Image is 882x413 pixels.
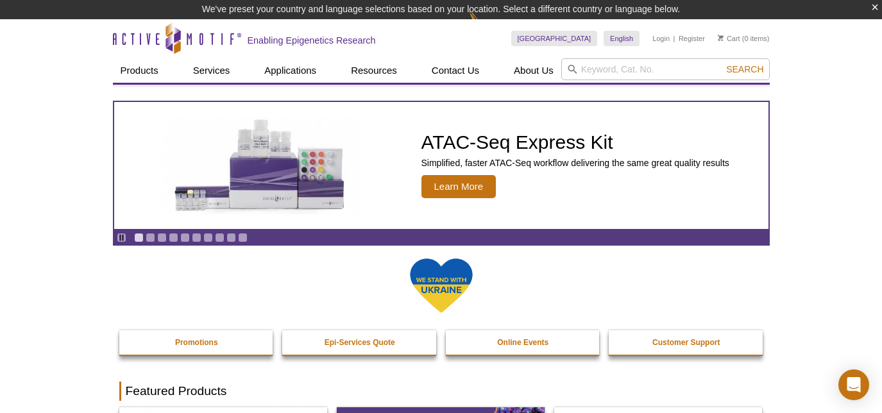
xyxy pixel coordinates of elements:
[424,58,487,83] a: Contact Us
[157,233,167,242] a: Go to slide 3
[113,58,166,83] a: Products
[257,58,324,83] a: Applications
[155,117,367,214] img: ATAC-Seq Express Kit
[248,35,376,46] h2: Enabling Epigenetics Research
[282,330,437,355] a: Epi-Services Quote
[238,233,248,242] a: Go to slide 10
[343,58,405,83] a: Resources
[722,63,767,75] button: Search
[134,233,144,242] a: Go to slide 1
[652,338,720,347] strong: Customer Support
[119,330,275,355] a: Promotions
[506,58,561,83] a: About Us
[469,10,503,40] img: Change Here
[609,330,764,355] a: Customer Support
[114,102,768,229] a: ATAC-Seq Express Kit ATAC-Seq Express Kit Simplified, faster ATAC-Seq workflow delivering the sam...
[718,34,740,43] a: Cart
[497,338,548,347] strong: Online Events
[146,233,155,242] a: Go to slide 2
[325,338,395,347] strong: Epi-Services Quote
[446,330,601,355] a: Online Events
[175,338,218,347] strong: Promotions
[185,58,238,83] a: Services
[421,133,729,152] h2: ATAC-Seq Express Kit
[169,233,178,242] a: Go to slide 4
[203,233,213,242] a: Go to slide 7
[718,35,724,41] img: Your Cart
[679,34,705,43] a: Register
[226,233,236,242] a: Go to slide 9
[604,31,640,46] a: English
[511,31,598,46] a: [GEOGRAPHIC_DATA]
[117,233,126,242] a: Toggle autoplay
[114,102,768,229] article: ATAC-Seq Express Kit
[726,64,763,74] span: Search
[421,175,496,198] span: Learn More
[718,31,770,46] li: (0 items)
[652,34,670,43] a: Login
[674,31,675,46] li: |
[180,233,190,242] a: Go to slide 5
[838,369,869,400] div: Open Intercom Messenger
[215,233,225,242] a: Go to slide 8
[561,58,770,80] input: Keyword, Cat. No.
[192,233,201,242] a: Go to slide 6
[409,257,473,314] img: We Stand With Ukraine
[119,382,763,401] h2: Featured Products
[421,157,729,169] p: Simplified, faster ATAC-Seq workflow delivering the same great quality results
